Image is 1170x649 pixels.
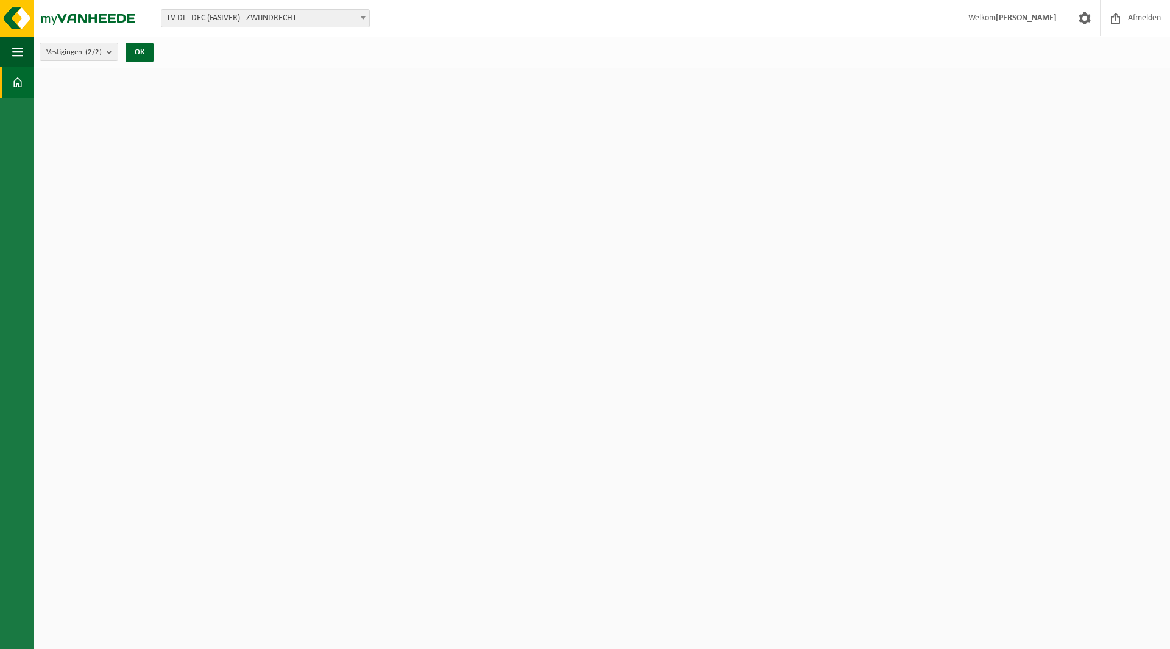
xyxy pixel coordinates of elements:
button: Vestigingen(2/2) [40,43,118,61]
button: OK [126,43,154,62]
span: TV DI - DEC (FASIVER) - ZWIJNDRECHT [161,10,369,27]
span: TV DI - DEC (FASIVER) - ZWIJNDRECHT [161,9,370,27]
span: Vestigingen [46,43,102,62]
count: (2/2) [85,48,102,56]
strong: [PERSON_NAME] [996,13,1057,23]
